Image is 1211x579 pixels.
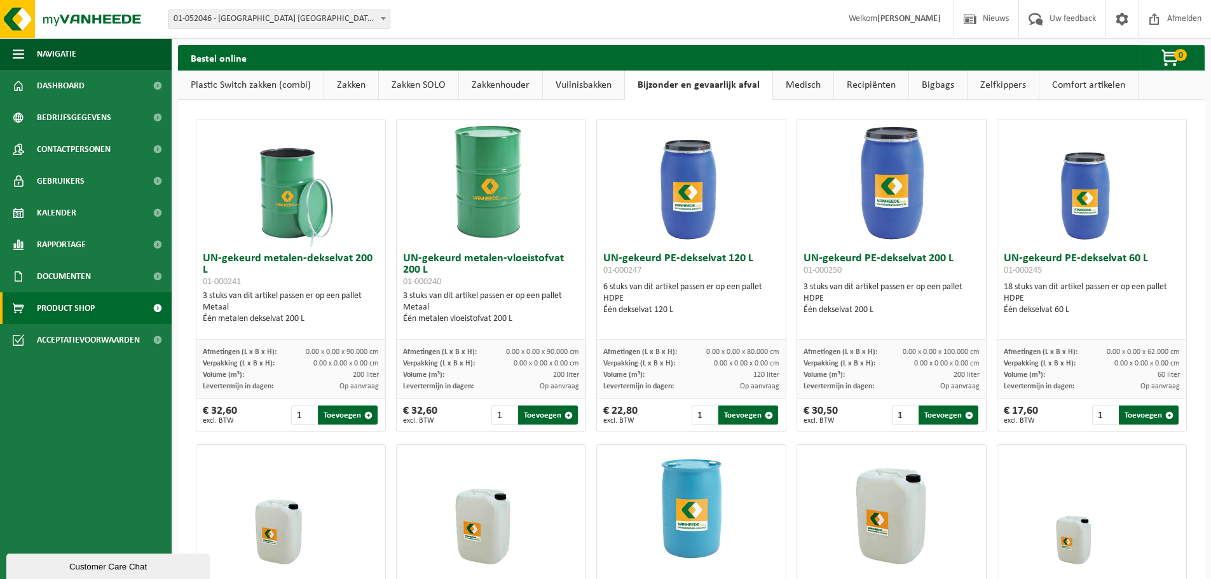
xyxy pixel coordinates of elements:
span: 01-000250 [804,266,842,275]
span: Afmetingen (L x B x H): [403,348,477,356]
span: 0.00 x 0.00 x 62.000 cm [1107,348,1180,356]
div: 3 stuks van dit artikel passen er op een pallet [203,290,379,325]
span: excl. BTW [804,417,838,425]
input: 1 [491,405,517,425]
button: Toevoegen [718,405,778,425]
a: Zelfkippers [968,71,1039,100]
a: Vuilnisbakken [543,71,624,100]
div: Één dekselvat 120 L [603,304,779,316]
span: Documenten [37,261,91,292]
span: Dashboard [37,70,85,102]
span: 0.00 x 0.00 x 80.000 cm [706,348,779,356]
span: Op aanvraag [940,383,980,390]
span: Levertermijn in dagen: [403,383,474,390]
span: Verpakking (L x B x H): [203,360,275,367]
img: 01-000250 [828,119,955,247]
button: Toevoegen [518,405,578,425]
span: Op aanvraag [740,383,779,390]
div: 3 stuks van dit artikel passen er op een pallet [403,290,579,325]
span: Navigatie [37,38,76,70]
a: Medisch [773,71,833,100]
span: excl. BTW [203,417,237,425]
a: Zakken [324,71,378,100]
span: 200 liter [954,371,980,379]
span: 120 liter [753,371,779,379]
span: Afmetingen (L x B x H): [804,348,877,356]
span: 0.00 x 0.00 x 0.00 cm [514,360,579,367]
span: Levertermijn in dagen: [203,383,273,390]
div: Één dekselvat 60 L [1004,304,1180,316]
iframe: chat widget [6,551,212,579]
img: 01-000241 [228,119,355,247]
span: Levertermijn in dagen: [804,383,874,390]
span: 01-000247 [603,266,641,275]
span: Afmetingen (L x B x H): [603,348,677,356]
a: Recipiënten [834,71,908,100]
button: Toevoegen [919,405,978,425]
div: Één metalen dekselvat 200 L [203,313,379,325]
div: 3 stuks van dit artikel passen er op een pallet [804,282,980,316]
img: 01-000611 [428,445,555,572]
span: 01-000240 [403,277,441,287]
div: Één metalen vloeistofvat 200 L [403,313,579,325]
a: Bijzonder en gevaarlijk afval [625,71,772,100]
span: Volume (m³): [203,371,244,379]
span: Rapportage [37,229,86,261]
h3: UN-gekeurd PE-dekselvat 120 L [603,253,779,278]
span: 0.00 x 0.00 x 0.00 cm [313,360,379,367]
input: 1 [692,405,718,425]
input: 1 [291,405,317,425]
a: Zakkenhouder [459,71,542,100]
h3: UN-gekeurd metalen-dekselvat 200 L [203,253,379,287]
span: Gebruikers [37,165,85,197]
img: 01-999902 [1029,445,1156,572]
img: 01-000245 [1029,119,1156,247]
span: Bedrijfsgegevens [37,102,111,133]
a: Zakken SOLO [379,71,458,100]
span: 01-052046 - SAINT-GOBAIN ADFORS BELGIUM - BUGGENHOUT [168,10,390,29]
div: 6 stuks van dit artikel passen er op een pallet [603,282,779,316]
span: Verpakking (L x B x H): [603,360,675,367]
strong: [PERSON_NAME] [877,14,941,24]
a: Comfort artikelen [1039,71,1138,100]
span: Op aanvraag [1140,383,1180,390]
h2: Bestel online [178,45,259,70]
span: Verpakking (L x B x H): [403,360,475,367]
div: 18 stuks van dit artikel passen er op een pallet [1004,282,1180,316]
h3: UN-gekeurd PE-dekselvat 60 L [1004,253,1180,278]
div: € 32,60 [203,405,237,425]
span: Volume (m³): [603,371,645,379]
img: 01-000592 [828,445,955,572]
div: € 17,60 [1004,405,1038,425]
span: excl. BTW [603,417,638,425]
span: 60 liter [1158,371,1180,379]
span: Volume (m³): [403,371,444,379]
span: Kalender [37,197,76,229]
button: Toevoegen [318,405,378,425]
span: Contactpersonen [37,133,111,165]
img: 01-999903 [228,445,355,572]
span: 0.00 x 0.00 x 90.000 cm [506,348,579,356]
span: Afmetingen (L x B x H): [1004,348,1078,356]
span: Volume (m³): [804,371,845,379]
span: Levertermijn in dagen: [1004,383,1074,390]
div: € 32,60 [403,405,437,425]
span: 200 liter [553,371,579,379]
input: 1 [1092,405,1118,425]
span: 0.00 x 0.00 x 90.000 cm [306,348,379,356]
span: Acceptatievoorwaarden [37,324,140,356]
h3: UN-gekeurd PE-dekselvat 200 L [804,253,980,278]
input: 1 [892,405,918,425]
span: Op aanvraag [540,383,579,390]
span: 01-052046 - SAINT-GOBAIN ADFORS BELGIUM - BUGGENHOUT [168,10,390,28]
span: excl. BTW [1004,417,1038,425]
span: 01-000241 [203,277,241,287]
span: Verpakking (L x B x H): [1004,360,1076,367]
div: € 22,80 [603,405,638,425]
span: Product Shop [37,292,95,324]
div: Metaal [403,302,579,313]
span: Volume (m³): [1004,371,1045,379]
img: 01-000247 [628,119,755,247]
span: Levertermijn in dagen: [603,383,674,390]
div: Één dekselvat 200 L [804,304,980,316]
